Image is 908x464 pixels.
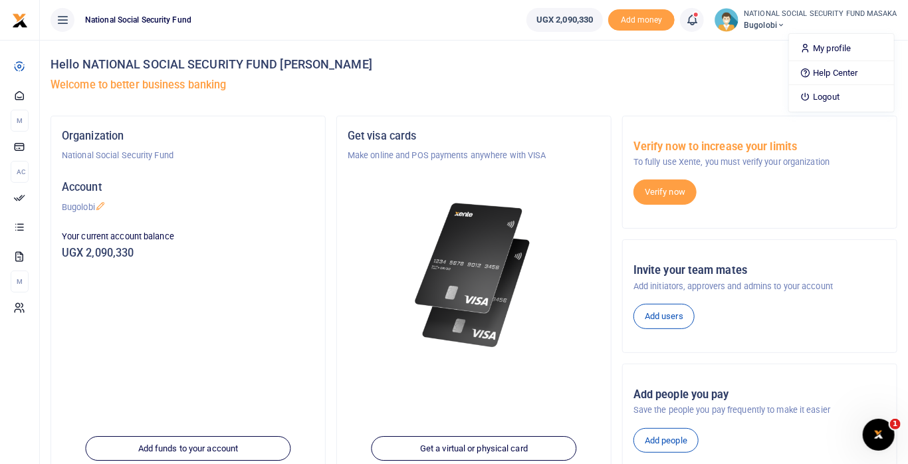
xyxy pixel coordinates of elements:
a: Logout [789,88,894,106]
span: Add money [608,9,675,31]
p: National Social Security Fund [62,149,314,162]
img: logo-small [12,13,28,29]
span: 1 [890,419,901,429]
img: profile-user [715,8,738,32]
span: National Social Security Fund [80,14,197,26]
span: Bugolobi [744,19,897,31]
p: Your current account balance [62,230,314,243]
h5: Invite your team mates [633,264,886,277]
h5: Organization [62,130,314,143]
span: UGX 2,090,330 [536,13,593,27]
h5: Welcome to better business banking [51,78,897,92]
li: M [11,271,29,292]
h5: Get visa cards [348,130,600,143]
li: Wallet ballance [521,8,608,32]
h5: Add people you pay [633,388,886,402]
a: profile-user NATIONAL SOCIAL SECURITY FUND MASAKA Bugolobi [715,8,897,32]
a: Help Center [789,64,894,82]
iframe: Intercom live chat [863,419,895,451]
a: Add users [633,304,695,329]
a: Verify now [633,179,697,205]
a: Add people [633,428,699,453]
a: My profile [789,39,894,58]
li: Toup your wallet [608,9,675,31]
li: Ac [11,161,29,183]
li: M [11,110,29,132]
h4: Hello NATIONAL SOCIAL SECURITY FUND [PERSON_NAME] [51,57,897,72]
a: UGX 2,090,330 [526,8,603,32]
h5: UGX 2,090,330 [62,247,314,260]
img: xente-_physical_cards.png [411,194,537,356]
p: Make online and POS payments anywhere with VISA [348,149,600,162]
a: Get a virtual or physical card [372,436,577,461]
a: logo-small logo-large logo-large [12,15,28,25]
small: NATIONAL SOCIAL SECURITY FUND MASAKA [744,9,897,20]
h5: Verify now to increase your limits [633,140,886,154]
p: Add initiators, approvers and admins to your account [633,280,886,293]
p: Bugolobi [62,201,314,214]
h5: Account [62,181,314,194]
p: Save the people you pay frequently to make it easier [633,404,886,417]
a: Add funds to your account [86,436,291,461]
p: To fully use Xente, you must verify your organization [633,156,886,169]
a: Add money [608,14,675,24]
